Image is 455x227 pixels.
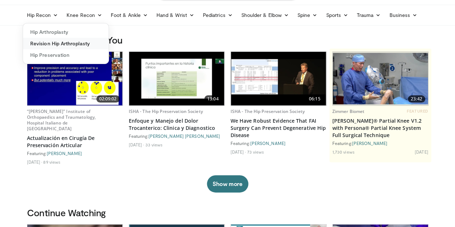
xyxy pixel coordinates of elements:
[293,8,322,22] a: Spine
[322,8,352,22] a: Sports
[204,95,222,103] span: 13:04
[62,8,106,22] a: Knee Recon
[23,38,109,49] a: Revision Hip Arthroplasty
[231,52,326,105] img: f51b36ae-4a2f-48c6-822e-0b5b2fea54a1.620x360_q85_upscale.jpg
[415,149,428,155] li: [DATE]
[43,159,60,165] li: 89 views
[250,141,286,146] a: [PERSON_NAME]
[333,53,428,104] img: 99b1778f-d2b2-419a-8659-7269f4b428ba.620x360_q85_upscale.jpg
[385,8,422,22] a: Business
[23,49,109,61] a: Hip Preservation
[27,34,428,46] h3: Recommended for You
[145,142,163,147] li: 33 views
[207,175,248,192] button: Show more
[332,149,355,155] li: 1,730 views
[231,140,327,146] div: Featuring:
[27,135,123,149] a: Actualización en Cirugía De Preservación Articular
[247,149,264,155] li: 73 views
[129,142,144,147] li: [DATE]
[129,117,225,132] a: Enfoque y Manejo del Dolor Trocanterico: Clinica y Diagnostico
[23,8,63,22] a: Hip Recon
[332,108,365,114] a: Zimmer Biomet
[231,149,246,155] li: [DATE]
[152,8,199,22] a: Hand & Wrist
[129,52,224,105] img: 9da346e5-a420-4106-97a9-f1721690e4b5.620x360_q85_upscale.jpg
[129,52,224,105] a: 13:04
[129,108,203,114] a: ISHA - The Hip Preservation Society
[149,133,220,139] a: [PERSON_NAME] [PERSON_NAME]
[27,207,428,218] h3: Continue Watching
[333,52,428,105] a: 23:42
[231,117,327,139] a: We Have Robust Evidence That FAI Surgery Can Prevent Degenerative Hip Disease
[352,8,385,22] a: Trauma
[231,108,305,114] a: ISHA - The Hip Preservation Society
[27,108,96,132] a: “[PERSON_NAME]” Institute of Orthopaedics and Traumatology, Hospital Italiano de [GEOGRAPHIC_DATA]
[106,8,152,22] a: Foot & Ankle
[306,95,323,103] span: 06:15
[23,26,109,38] a: Hip Arthroplasty
[352,141,387,146] a: [PERSON_NAME]
[129,133,225,139] div: Featuring:
[231,52,326,105] a: 06:15
[27,150,123,156] div: Featuring:
[237,8,293,22] a: Shoulder & Elbow
[27,52,123,105] a: 02:09:02
[332,140,428,146] div: Featuring:
[408,95,425,103] span: 23:42
[332,117,428,139] a: [PERSON_NAME]® Partial Knee V1.2 with Persona® Partial Knee System Full Surgical Technique
[96,95,120,103] span: 02:09:02
[27,52,123,105] img: d866d928-e797-4e8f-91e1-bb739831a913.620x360_q85_upscale.jpg
[199,8,237,22] a: Pediatrics
[407,109,428,114] span: FEATURED
[27,159,42,165] li: [DATE]
[47,151,82,156] a: [PERSON_NAME]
